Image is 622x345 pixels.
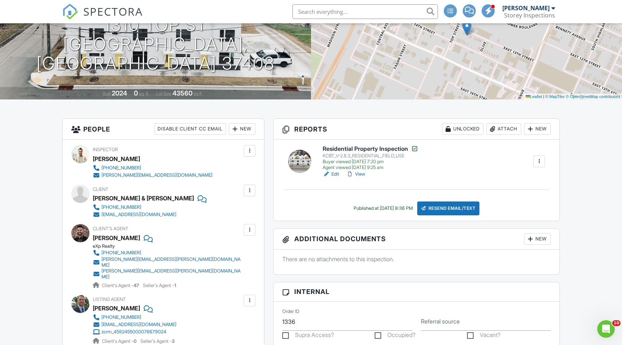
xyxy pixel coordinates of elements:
[566,94,620,99] a: © OpenStreetMap contributors
[133,338,136,344] strong: 0
[282,332,334,341] label: Supra Access?
[93,321,176,328] a: [EMAIL_ADDRESS][DOMAIN_NAME]
[346,170,365,178] a: View
[486,123,521,135] div: Attach
[504,12,555,19] div: Storey Inspections
[139,91,149,97] span: sq. ft.
[323,159,418,165] div: Buyer viewed [DATE] 7:20 pm
[323,145,418,170] a: Residential Property Inspection KCBT_V-2.8.3_RESIDENTIAL_FIELD_USE Buyer viewed [DATE] 7:20 pm Ag...
[282,255,551,263] p: There are no attachments to this inspection.
[274,119,559,140] h3: Reports
[502,4,550,12] div: [PERSON_NAME]
[101,250,141,256] div: [PHONE_NUMBER]
[101,165,141,171] div: [PHONE_NUMBER]
[274,229,559,250] h3: Additional Documents
[323,145,418,152] h6: Residential Property Inspection
[156,91,171,97] span: Lot Size
[103,91,111,97] span: Built
[154,123,226,135] div: Disable Client CC Email
[172,338,175,344] strong: 3
[102,338,137,344] span: Client's Agent -
[101,172,212,178] div: [PERSON_NAME][EMAIL_ADDRESS][DOMAIN_NAME]
[101,268,242,280] div: [PERSON_NAME][EMAIL_ADDRESS][PERSON_NAME][DOMAIN_NAME]
[282,308,299,315] label: Order ID
[417,201,480,215] div: Resend Email/Text
[375,332,415,341] label: Occupied?
[12,15,299,73] h1: 1310 Top St [GEOGRAPHIC_DATA], [GEOGRAPHIC_DATA] 37408
[421,317,460,325] label: Referral source
[83,4,143,19] span: SPECTORA
[354,205,413,211] div: Published at [DATE] 8:36 PM
[93,164,212,172] a: [PHONE_NUMBER]
[524,123,551,135] div: New
[543,94,544,99] span: |
[143,283,176,288] span: Seller's Agent -
[62,4,78,20] img: The Best Home Inspection Software - Spectora
[172,89,192,97] div: 43560
[442,123,483,135] div: Unlocked
[93,328,176,336] a: zcrm_4592455000076679024
[323,153,418,159] div: KCBT_V-2.8.3_RESIDENTIAL_FIELD_USE
[292,4,438,19] input: Search everything...
[467,332,501,341] label: Vacant?
[93,187,108,192] span: Client
[93,226,128,231] span: Client's Agent
[93,193,194,204] div: [PERSON_NAME] & [PERSON_NAME]
[545,94,565,99] a: © MapTiler
[133,283,139,288] strong: 47
[93,172,212,179] a: [PERSON_NAME][EMAIL_ADDRESS][DOMAIN_NAME]
[93,297,126,302] span: Listing Agent
[101,329,166,335] div: zcrm_4592455000076679024
[62,10,143,25] a: SPECTORA
[93,303,140,314] a: [PERSON_NAME]
[597,320,615,338] iframe: Intercom live chat
[323,170,339,178] a: Edit
[93,314,176,321] a: [PHONE_NUMBER]
[526,94,542,99] a: Leaflet
[101,204,141,210] div: [PHONE_NUMBER]
[101,212,176,217] div: [EMAIL_ADDRESS][DOMAIN_NAME]
[229,123,255,135] div: New
[101,256,242,268] div: [PERSON_NAME][EMAIL_ADDRESS][PERSON_NAME][DOMAIN_NAME]
[93,268,242,280] a: [PERSON_NAME][EMAIL_ADDRESS][PERSON_NAME][DOMAIN_NAME]
[112,89,127,97] div: 2024
[93,147,118,152] span: Inspector
[93,211,201,218] a: [EMAIL_ADDRESS][DOMAIN_NAME]
[134,89,138,97] div: 0
[194,91,203,97] span: sq.ft.
[174,283,176,288] strong: 1
[102,283,140,288] span: Client's Agent -
[93,249,242,256] a: [PHONE_NUMBER]
[63,119,264,140] h3: People
[274,282,559,301] h3: Internal
[462,21,471,36] img: Marker
[93,256,242,268] a: [PERSON_NAME][EMAIL_ADDRESS][PERSON_NAME][DOMAIN_NAME]
[93,204,201,211] a: [PHONE_NUMBER]
[101,314,141,320] div: [PHONE_NUMBER]
[140,338,175,344] span: Seller's Agent -
[101,322,176,328] div: [EMAIL_ADDRESS][DOMAIN_NAME]
[93,232,140,243] a: [PERSON_NAME]
[93,243,248,249] div: eXp Realty
[524,233,551,245] div: New
[612,320,621,326] span: 10
[323,165,418,170] div: Agent viewed [DATE] 9:25 am
[93,153,140,164] div: [PERSON_NAME]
